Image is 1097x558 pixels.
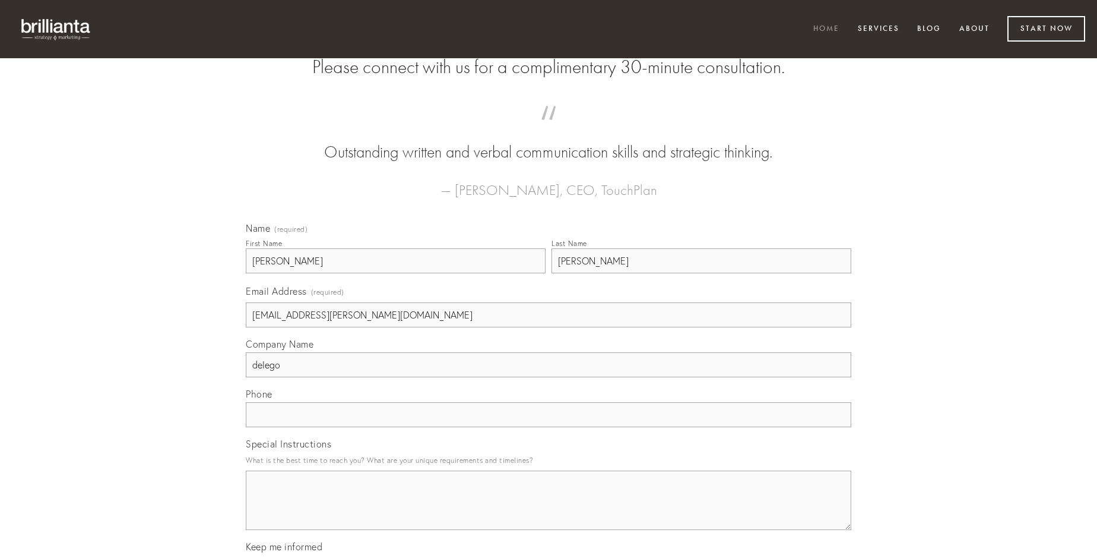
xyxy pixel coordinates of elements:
[850,20,907,39] a: Services
[246,239,282,248] div: First Name
[246,222,270,234] span: Name
[1007,16,1085,42] a: Start Now
[246,452,851,468] p: What is the best time to reach you? What are your unique requirements and timelines?
[246,541,322,553] span: Keep me informed
[246,285,307,297] span: Email Address
[246,388,272,400] span: Phone
[806,20,847,39] a: Home
[265,118,832,141] span: “
[952,20,997,39] a: About
[246,438,331,450] span: Special Instructions
[246,338,313,350] span: Company Name
[551,239,587,248] div: Last Name
[274,226,307,233] span: (required)
[265,164,832,202] figcaption: — [PERSON_NAME], CEO, TouchPlan
[246,56,851,78] h2: Please connect with us for a complimentary 30-minute consultation.
[12,12,101,46] img: brillianta - research, strategy, marketing
[265,118,832,164] blockquote: Outstanding written and verbal communication skills and strategic thinking.
[311,284,344,300] span: (required)
[909,20,949,39] a: Blog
